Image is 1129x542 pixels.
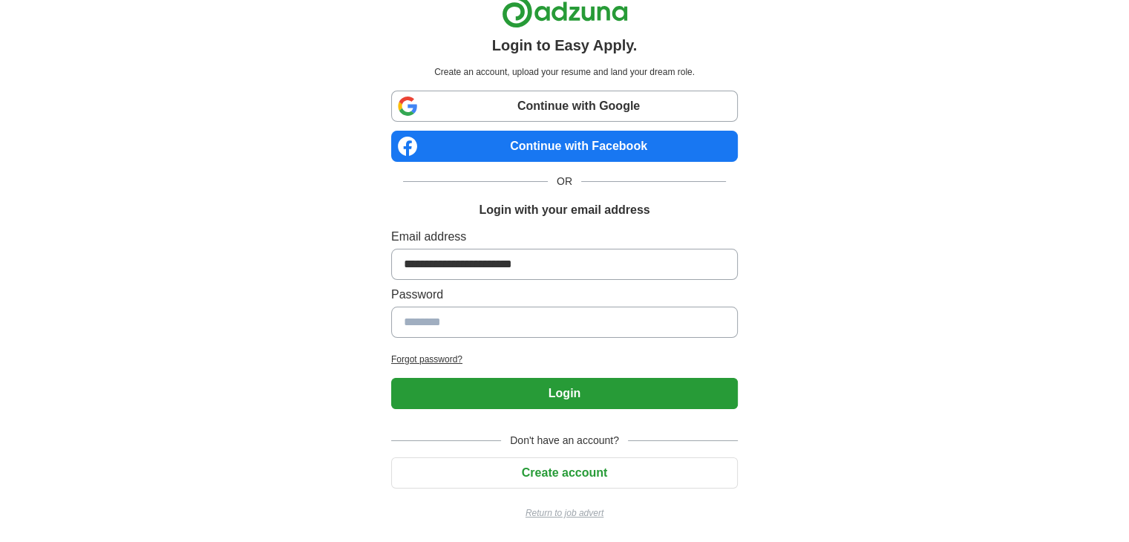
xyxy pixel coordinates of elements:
[391,457,738,489] button: Create account
[391,378,738,409] button: Login
[391,506,738,520] a: Return to job advert
[479,201,649,219] h1: Login with your email address
[391,286,738,304] label: Password
[391,131,738,162] a: Continue with Facebook
[391,353,738,366] a: Forgot password?
[394,65,735,79] p: Create an account, upload your resume and land your dream role.
[548,174,581,189] span: OR
[391,91,738,122] a: Continue with Google
[391,466,738,479] a: Create account
[391,228,738,246] label: Email address
[492,34,638,56] h1: Login to Easy Apply.
[501,433,628,448] span: Don't have an account?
